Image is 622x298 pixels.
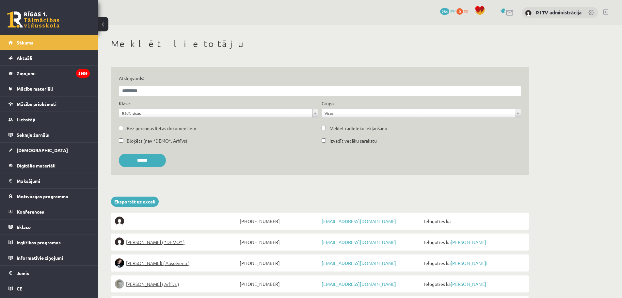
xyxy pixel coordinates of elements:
[325,109,512,117] span: Visas
[8,219,90,235] a: Eklase
[119,109,318,117] a: Rādīt visas
[440,8,455,13] a: 284 mP
[450,8,455,13] span: mP
[17,86,53,92] span: Mācību materiāli
[238,217,320,226] span: [PHONE_NUMBER]
[17,163,56,168] span: Digitālie materiāli
[322,260,396,266] a: [EMAIL_ADDRESS][DOMAIN_NAME]
[451,260,487,266] a: [PERSON_NAME]!
[127,125,196,132] label: Bez personas lietas dokumentiem
[17,255,63,261] span: Informatīvie ziņojumi
[322,281,396,287] a: [EMAIL_ADDRESS][DOMAIN_NAME]
[8,250,90,265] a: Informatīvie ziņojumi
[17,193,68,199] span: Motivācijas programma
[126,258,189,268] span: [PERSON_NAME]! ( Absolventi )
[115,237,124,247] img: Elīna Elizabete Ancveriņa
[76,69,90,78] i: 3959
[8,50,90,65] a: Aktuāli
[8,189,90,204] a: Motivācijas programma
[17,101,56,107] span: Mācību priekšmeti
[122,109,310,117] span: Rādīt visas
[8,127,90,142] a: Sekmju žurnāls
[17,286,22,291] span: CE
[8,266,90,281] a: Jumis
[17,132,49,138] span: Sekmju žurnāls
[456,8,471,13] a: 0 xp
[127,137,187,144] label: Bloķēts (nav *DEMO*, Arhīvs)
[17,66,90,81] legend: Ziņojumi
[525,10,532,16] img: R1TV administrācija
[17,40,33,45] span: Sākums
[456,8,463,15] span: 0
[423,279,525,289] span: Ielogoties kā
[119,100,131,107] label: Klase:
[238,237,320,247] span: [PHONE_NUMBER]
[17,270,29,276] span: Jumis
[322,100,335,107] label: Grupa:
[8,35,90,50] a: Sākums
[8,235,90,250] a: Izglītības programas
[115,237,238,247] a: [PERSON_NAME] ( *DEMO* )
[17,239,61,245] span: Izglītības programas
[8,81,90,96] a: Mācību materiāli
[329,137,377,144] label: Izvadīt vecāku sarakstu
[451,281,486,287] a: [PERSON_NAME]
[464,8,468,13] span: xp
[115,279,124,289] img: Lelde Braune
[238,279,320,289] span: [PHONE_NUMBER]
[423,217,525,226] span: Ielogoties kā
[322,218,396,224] a: [EMAIL_ADDRESS][DOMAIN_NAME]
[17,147,68,153] span: [DEMOGRAPHIC_DATA]
[115,258,238,268] a: [PERSON_NAME]! ( Absolventi )
[7,11,59,28] a: Rīgas 1. Tālmācības vidusskola
[119,75,521,82] label: Atslēgvārds:
[126,279,179,289] span: [PERSON_NAME] ( Arhīvs )
[8,96,90,112] a: Mācību priekšmeti
[440,8,449,15] span: 284
[238,258,320,268] span: [PHONE_NUMBER]
[8,112,90,127] a: Lietotāji
[17,116,35,122] span: Lietotāji
[8,173,90,188] a: Maksājumi
[8,204,90,219] a: Konferences
[126,237,184,247] span: [PERSON_NAME] ( *DEMO* )
[115,279,238,289] a: [PERSON_NAME] ( Arhīvs )
[536,9,582,16] a: R1TV administrācija
[115,258,124,268] img: Sofija Anrio-Karlauska!
[17,55,32,61] span: Aktuāli
[8,158,90,173] a: Digitālie materiāli
[329,125,387,132] label: Meklēt radinieku iekļaušanu
[423,258,525,268] span: Ielogoties kā
[322,109,521,117] a: Visas
[451,239,486,245] a: [PERSON_NAME]
[111,197,159,207] a: Eksportēt uz exceli
[8,281,90,296] a: CE
[423,237,525,247] span: Ielogoties kā
[8,66,90,81] a: Ziņojumi3959
[17,224,31,230] span: Eklase
[17,173,90,188] legend: Maksājumi
[8,143,90,158] a: [DEMOGRAPHIC_DATA]
[322,239,396,245] a: [EMAIL_ADDRESS][DOMAIN_NAME]
[111,38,529,49] h1: Meklēt lietotāju
[17,209,44,215] span: Konferences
